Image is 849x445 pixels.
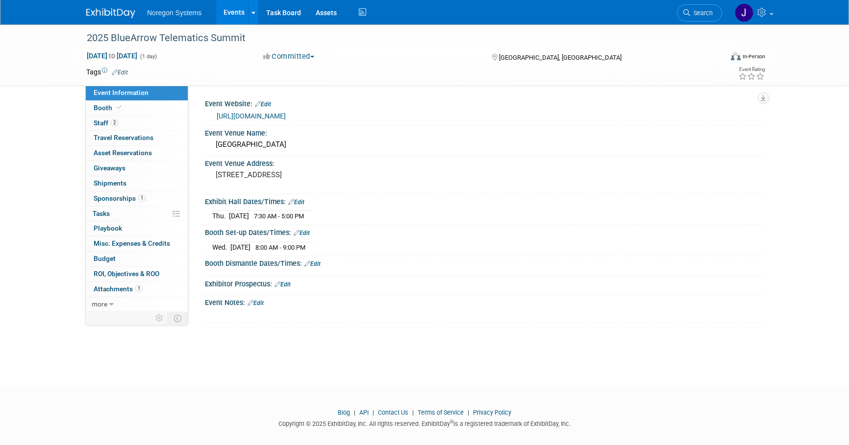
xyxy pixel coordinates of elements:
span: Misc. Expenses & Credits [94,239,170,247]
span: 2 [111,119,118,126]
td: Toggle Event Tabs [168,312,188,325]
span: Travel Reservations [94,134,153,141]
span: | [465,409,472,416]
td: Personalize Event Tab Strip [151,312,168,325]
div: Event Notes: [205,295,763,308]
a: Edit [248,300,264,306]
span: ROI, Objectives & ROO [94,270,159,278]
img: Format-Inperson.png [731,52,741,60]
a: Edit [304,260,321,267]
span: Staff [94,119,118,127]
div: [GEOGRAPHIC_DATA] [212,137,755,152]
a: ROI, Objectives & ROO [86,267,188,281]
span: Giveaways [94,164,125,172]
a: Edit [255,101,271,108]
span: Noregon Systems [147,9,201,17]
a: Budget [86,252,188,266]
span: Asset Reservations [94,149,152,157]
span: to [107,52,117,60]
span: [GEOGRAPHIC_DATA], [GEOGRAPHIC_DATA] [499,54,622,61]
td: [DATE] [229,211,249,221]
div: In-Person [742,53,765,60]
span: Shipments [94,179,126,187]
a: Travel Reservations [86,131,188,145]
span: more [92,300,107,308]
td: Thu. [212,211,229,221]
a: [URL][DOMAIN_NAME] [217,112,286,120]
a: Giveaways [86,161,188,176]
span: (1 day) [139,53,157,60]
span: Event Information [94,89,149,96]
img: ExhibitDay [86,8,135,18]
a: more [86,297,188,312]
a: Contact Us [378,409,408,416]
span: | [410,409,416,416]
span: Tasks [93,210,110,217]
span: 1 [138,194,146,202]
span: [DATE] [DATE] [86,51,138,60]
a: Edit [288,199,304,206]
span: 1 [135,285,143,292]
i: Booth reservation complete [117,105,122,110]
span: Sponsorships [94,194,146,202]
span: Budget [94,255,116,262]
a: Terms of Service [418,409,464,416]
a: Edit [294,230,310,236]
div: Event Website: [205,96,763,109]
div: Booth Set-up Dates/Times: [205,225,763,238]
span: Booth [94,104,124,112]
div: Exhibitor Prospectus: [205,277,763,289]
a: Playbook [86,221,188,236]
img: Johana Gil [735,3,753,22]
a: Edit [112,69,128,76]
span: Playbook [94,224,122,232]
a: Event Information [86,86,188,100]
span: 7:30 AM - 5:00 PM [254,212,304,220]
div: Exhibit Hall Dates/Times: [205,194,763,207]
pre: [STREET_ADDRESS] [216,170,426,179]
a: Sponsorships1 [86,191,188,206]
button: Committed [260,51,318,62]
a: Search [677,4,722,22]
a: Shipments [86,176,188,191]
td: Tags [86,67,128,77]
a: Misc. Expenses & Credits [86,236,188,251]
span: | [351,409,358,416]
div: Event Venue Name: [205,126,763,138]
div: Event Rating [738,67,765,72]
td: Wed. [212,242,230,252]
span: Search [690,9,713,17]
span: 8:00 AM - 9:00 PM [255,244,305,251]
span: Attachments [94,285,143,293]
a: Edit [275,281,291,288]
td: [DATE] [230,242,250,252]
a: Privacy Policy [473,409,511,416]
div: Event Format [664,51,765,66]
sup: ® [450,419,453,424]
div: 2025 BlueArrow Telematics Summit [83,29,707,47]
a: Attachments1 [86,282,188,297]
div: Booth Dismantle Dates/Times: [205,256,763,269]
a: Blog [338,409,350,416]
a: Booth [86,101,188,116]
a: API [359,409,369,416]
a: Tasks [86,207,188,221]
div: Event Venue Address: [205,156,763,168]
span: | [370,409,376,416]
a: Staff2 [86,116,188,131]
a: Asset Reservations [86,146,188,161]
